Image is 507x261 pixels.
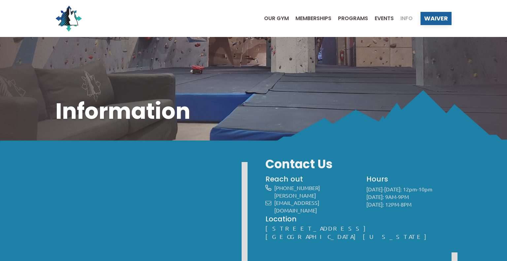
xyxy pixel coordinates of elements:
[264,16,289,21] span: Our Gym
[274,192,319,213] a: [PERSON_NAME][EMAIL_ADDRESS][DOMAIN_NAME]
[375,16,394,21] span: Events
[295,16,331,21] span: Memberships
[394,16,413,21] a: Info
[55,5,82,32] img: North Wall Logo
[331,16,368,21] a: Programs
[424,16,448,21] span: Waiver
[366,185,452,208] p: [DATE]-[DATE]: 12pm-10pm [DATE]: 9AM-9PM [DATE]: 12PM-8PM
[289,16,331,21] a: Memberships
[368,16,394,21] a: Events
[366,174,452,184] h4: Hours
[421,12,452,25] a: Waiver
[265,214,452,224] h4: Location
[265,174,355,184] h4: Reach out
[338,16,368,21] span: Programs
[265,225,433,240] a: [STREET_ADDRESS][GEOGRAPHIC_DATA][US_STATE]
[400,16,413,21] span: Info
[257,16,289,21] a: Our Gym
[265,156,452,173] h3: Contact Us
[274,184,320,191] a: [PHONE_NUMBER]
